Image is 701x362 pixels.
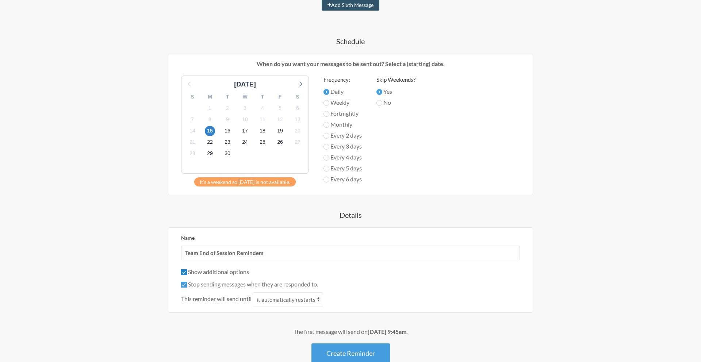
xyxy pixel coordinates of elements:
[323,87,362,96] label: Daily
[205,103,215,113] span: Wednesday, October 1, 2025
[222,137,233,147] span: Thursday, October 23, 2025
[292,137,303,147] span: Monday, October 27, 2025
[376,89,382,95] input: Yes
[139,327,562,336] div: The first message will send on .
[323,109,362,118] label: Fortnightly
[181,269,187,275] input: Show additional options
[231,80,259,89] div: [DATE]
[222,126,233,136] span: Thursday, October 16, 2025
[205,137,215,147] span: Wednesday, October 22, 2025
[323,131,362,140] label: Every 2 days
[292,114,303,124] span: Monday, October 13, 2025
[240,114,250,124] span: Friday, October 10, 2025
[181,235,195,241] label: Name
[187,137,198,147] span: Tuesday, October 21, 2025
[194,177,296,186] div: It's a weekend so [DATE] is not available.
[181,281,318,288] label: Stop sending messages when they are responded to.
[368,328,406,335] strong: [DATE] 9:45am
[323,120,362,129] label: Monthly
[181,268,249,275] label: Show additional options
[236,91,254,103] div: W
[222,114,233,124] span: Thursday, October 9, 2025
[257,126,268,136] span: Saturday, October 18, 2025
[323,142,362,151] label: Every 3 days
[275,114,285,124] span: Sunday, October 12, 2025
[323,89,329,95] input: Daily
[323,100,329,106] input: Weekly
[181,246,520,260] input: We suggest a 2 to 4 word name
[323,111,329,117] input: Fortnightly
[240,137,250,147] span: Friday, October 24, 2025
[292,103,303,113] span: Monday, October 6, 2025
[205,149,215,159] span: Wednesday, October 29, 2025
[187,114,198,124] span: Tuesday, October 7, 2025
[219,91,236,103] div: T
[289,91,306,103] div: S
[323,166,329,172] input: Every 5 days
[275,137,285,147] span: Sunday, October 26, 2025
[271,91,289,103] div: F
[323,122,329,128] input: Monthly
[376,76,415,84] label: Skip Weekends?
[323,155,329,161] input: Every 4 days
[257,103,268,113] span: Saturday, October 4, 2025
[323,153,362,162] label: Every 4 days
[257,114,268,124] span: Saturday, October 11, 2025
[323,164,362,173] label: Every 5 days
[323,144,329,150] input: Every 3 days
[181,294,252,303] span: This reminder will send until
[187,126,198,136] span: Tuesday, October 14, 2025
[257,137,268,147] span: Saturday, October 25, 2025
[292,126,303,136] span: Monday, October 20, 2025
[174,59,527,68] p: When do you want your messages to be sent out? Select a (starting) date.
[205,114,215,124] span: Wednesday, October 8, 2025
[275,126,285,136] span: Sunday, October 19, 2025
[139,210,562,220] h4: Details
[201,91,219,103] div: M
[376,87,415,96] label: Yes
[139,36,562,46] h4: Schedule
[181,282,187,288] input: Stop sending messages when they are responded to.
[275,103,285,113] span: Sunday, October 5, 2025
[240,126,250,136] span: Friday, October 17, 2025
[323,175,362,184] label: Every 6 days
[205,126,215,136] span: Wednesday, October 15, 2025
[187,149,198,159] span: Tuesday, October 28, 2025
[222,149,233,159] span: Thursday, October 30, 2025
[222,103,233,113] span: Thursday, October 2, 2025
[323,177,329,182] input: Every 6 days
[254,91,271,103] div: T
[240,103,250,113] span: Friday, October 3, 2025
[184,91,201,103] div: S
[323,98,362,107] label: Weekly
[376,98,415,107] label: No
[323,133,329,139] input: Every 2 days
[376,100,382,106] input: No
[323,76,362,84] label: Frequency:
